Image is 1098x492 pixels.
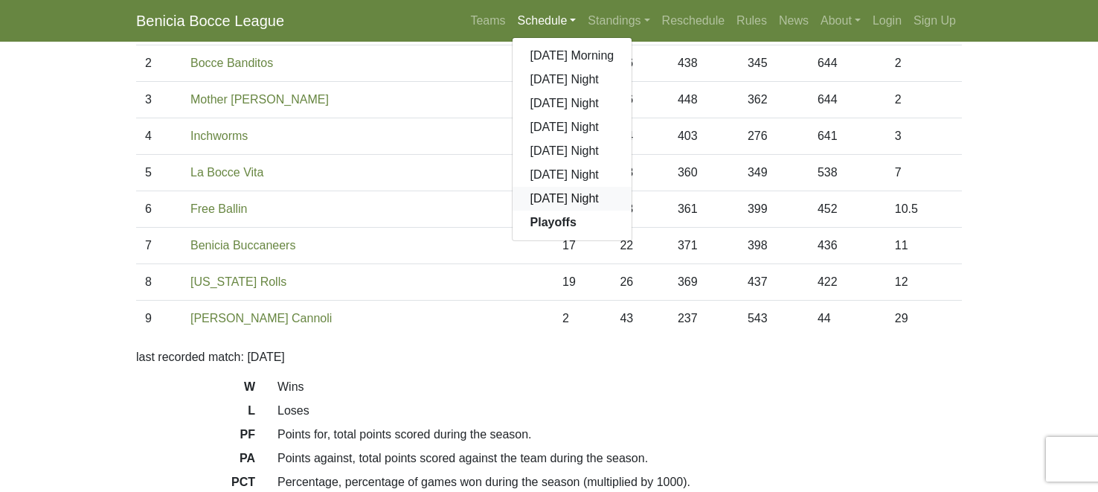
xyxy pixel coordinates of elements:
[611,228,668,264] td: 22
[739,155,809,191] td: 349
[908,6,962,36] a: Sign Up
[611,191,668,228] td: 23
[739,264,809,301] td: 437
[611,155,668,191] td: 18
[669,155,739,191] td: 360
[136,264,182,301] td: 8
[809,45,886,82] td: 644
[513,92,632,115] a: [DATE] Night
[886,301,962,337] td: 29
[809,191,886,228] td: 452
[886,264,962,301] td: 12
[611,118,668,155] td: 14
[886,191,962,228] td: 10.5
[611,45,668,82] td: 16
[739,118,809,155] td: 276
[553,301,611,337] td: 2
[266,473,973,491] dd: Percentage, percentage of games won during the season (multiplied by 1000).
[582,6,655,36] a: Standings
[513,211,632,234] a: Playoffs
[136,228,182,264] td: 7
[464,6,511,36] a: Teams
[530,216,577,229] strong: Playoffs
[513,187,632,211] a: [DATE] Night
[125,402,266,426] dt: L
[513,68,632,92] a: [DATE] Night
[266,450,973,467] dd: Points against, total points scored against the team during the season.
[136,118,182,155] td: 4
[669,191,739,228] td: 361
[190,166,263,179] a: La Bocce Vita
[669,301,739,337] td: 237
[136,301,182,337] td: 9
[513,139,632,163] a: [DATE] Night
[886,45,962,82] td: 2
[190,130,248,142] a: Inchworms
[513,44,632,68] a: [DATE] Morning
[809,301,886,337] td: 44
[611,264,668,301] td: 26
[136,45,182,82] td: 2
[739,301,809,337] td: 543
[190,239,295,252] a: Benicia Buccaneers
[809,228,886,264] td: 436
[867,6,908,36] a: Login
[656,6,731,36] a: Reschedule
[512,37,633,241] div: Schedule
[886,82,962,118] td: 2
[136,191,182,228] td: 6
[886,118,962,155] td: 3
[886,228,962,264] td: 11
[125,450,266,473] dt: PA
[731,6,773,36] a: Rules
[190,57,273,69] a: Bocce Banditos
[809,264,886,301] td: 422
[190,93,329,106] a: Mother [PERSON_NAME]
[669,82,739,118] td: 448
[125,426,266,450] dt: PF
[739,228,809,264] td: 398
[266,426,973,444] dd: Points for, total points scored during the season.
[190,202,247,215] a: Free Ballin
[739,82,809,118] td: 362
[136,82,182,118] td: 3
[136,348,962,366] p: last recorded match: [DATE]
[809,118,886,155] td: 641
[190,312,332,325] a: [PERSON_NAME] Cannoli
[553,228,611,264] td: 17
[669,264,739,301] td: 369
[513,115,632,139] a: [DATE] Night
[773,6,815,36] a: News
[669,228,739,264] td: 371
[809,82,886,118] td: 644
[739,45,809,82] td: 345
[669,45,739,82] td: 438
[266,378,973,396] dd: Wins
[669,118,739,155] td: 403
[512,6,582,36] a: Schedule
[553,264,611,301] td: 19
[809,155,886,191] td: 538
[513,163,632,187] a: [DATE] Night
[739,191,809,228] td: 399
[611,82,668,118] td: 16
[815,6,867,36] a: About
[136,155,182,191] td: 5
[190,275,286,288] a: [US_STATE] Rolls
[136,6,284,36] a: Benicia Bocce League
[886,155,962,191] td: 7
[125,378,266,402] dt: W
[266,402,973,420] dd: Loses
[611,301,668,337] td: 43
